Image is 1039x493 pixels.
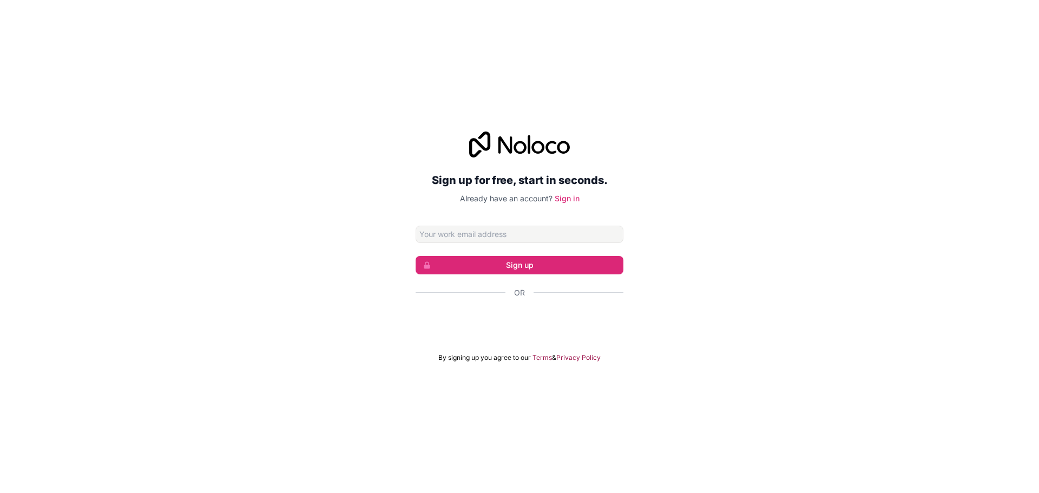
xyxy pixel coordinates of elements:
[438,353,531,362] span: By signing up you agree to our
[416,170,623,190] h2: Sign up for free, start in seconds.
[514,287,525,298] span: Or
[552,353,556,362] span: &
[532,353,552,362] a: Terms
[460,194,553,203] span: Already have an account?
[556,353,601,362] a: Privacy Policy
[416,256,623,274] button: Sign up
[416,226,623,243] input: Email address
[555,194,580,203] a: Sign in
